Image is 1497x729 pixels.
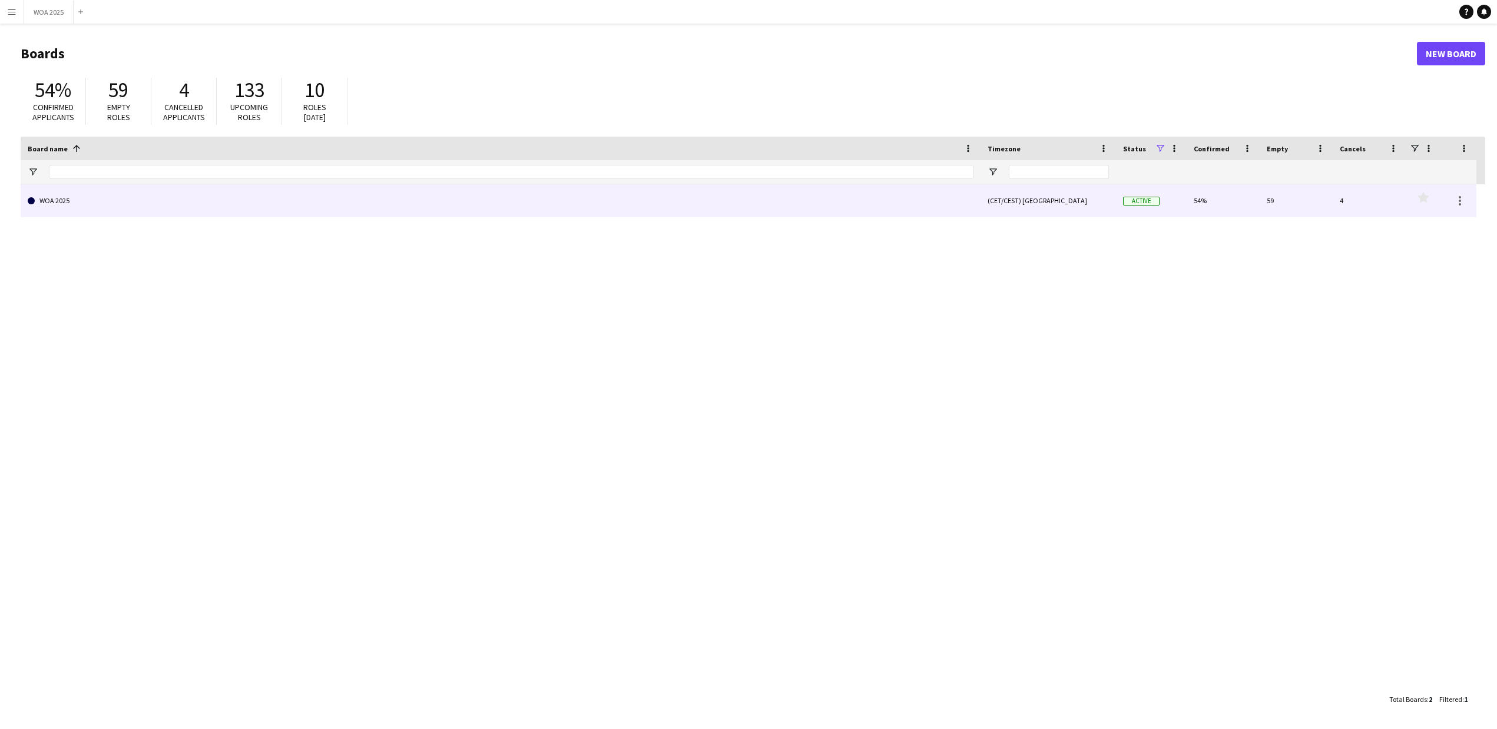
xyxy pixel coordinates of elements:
a: WOA 2025 [28,184,973,217]
span: Filtered [1439,695,1462,704]
button: Open Filter Menu [28,167,38,177]
span: Cancels [1340,144,1366,153]
span: Upcoming roles [230,102,268,122]
span: Confirmed [1194,144,1230,153]
span: Status [1123,144,1146,153]
span: Empty [1267,144,1288,153]
span: Active [1123,197,1160,206]
span: Total Boards [1389,695,1427,704]
span: 1 [1464,695,1468,704]
div: (CET/CEST) [GEOGRAPHIC_DATA] [981,184,1116,217]
div: : [1389,688,1432,711]
span: Roles [DATE] [303,102,326,122]
h1: Boards [21,45,1417,62]
span: 4 [179,77,189,103]
div: 59 [1260,184,1333,217]
span: Cancelled applicants [163,102,205,122]
span: 133 [234,77,264,103]
button: WOA 2025 [24,1,74,24]
span: Confirmed applicants [32,102,74,122]
span: 59 [108,77,128,103]
input: Board name Filter Input [49,165,973,179]
span: Board name [28,144,68,153]
button: Open Filter Menu [988,167,998,177]
span: 2 [1429,695,1432,704]
span: Timezone [988,144,1021,153]
span: 10 [304,77,324,103]
div: 54% [1187,184,1260,217]
div: 4 [1333,184,1406,217]
input: Timezone Filter Input [1009,165,1109,179]
span: 54% [35,77,71,103]
div: : [1439,688,1468,711]
span: Empty roles [107,102,130,122]
a: New Board [1417,42,1485,65]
